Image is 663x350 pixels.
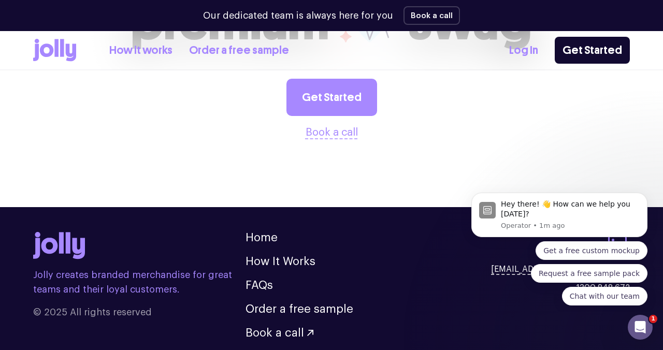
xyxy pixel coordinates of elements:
[306,124,358,141] button: Book a call
[189,42,289,59] a: Order a free sample
[246,327,313,339] button: Book a call
[246,256,315,267] a: How It Works
[33,268,246,297] p: Jolly creates branded merchandise for great teams and their loyal customers.
[246,327,304,339] span: Book a call
[33,305,246,319] span: © 2025 All rights reserved
[203,9,393,23] p: Our dedicated team is always here for you
[109,42,172,59] a: How it works
[649,315,657,323] span: 1
[628,315,653,340] iframe: Intercom live chat
[509,42,538,59] a: Log In
[555,37,630,64] a: Get Started
[456,183,663,312] iframe: Intercom notifications message
[246,280,273,291] a: FAQs
[246,232,278,243] a: Home
[246,303,353,315] a: Order a free sample
[286,79,377,116] a: Get Started
[403,6,460,25] button: Book a call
